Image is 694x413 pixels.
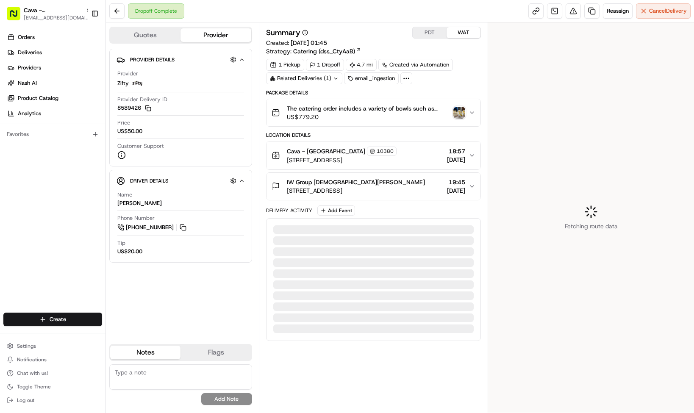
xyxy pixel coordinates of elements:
[266,39,327,47] span: Created:
[117,70,138,78] span: Provider
[607,7,629,15] span: Reassign
[17,397,34,404] span: Log out
[117,174,245,188] button: Driver Details
[132,78,142,89] img: zifty-logo-trans-sq.png
[180,346,251,359] button: Flags
[117,53,245,67] button: Provider Details
[346,59,377,71] div: 4.7 mi
[18,110,41,117] span: Analytics
[117,119,130,127] span: Price
[291,39,327,47] span: [DATE] 01:45
[117,80,129,87] span: Zifty
[447,186,465,195] span: [DATE]
[636,3,691,19] button: CancelDelivery
[266,89,481,96] div: Package Details
[649,7,687,15] span: Cancel Delivery
[3,46,105,59] a: Deliveries
[117,191,132,199] span: Name
[266,59,304,71] div: 1 Pickup
[3,61,105,75] a: Providers
[266,99,480,126] button: The catering order includes a variety of bowls such as Falafel Crunch Bowl, Steak + Harissa, Gril...
[447,178,465,186] span: 19:45
[266,47,361,55] div: Strategy:
[50,316,66,323] span: Create
[3,3,88,24] button: Cava - [GEOGRAPHIC_DATA][EMAIL_ADDRESS][DOMAIN_NAME]
[18,79,37,87] span: Nash AI
[293,47,355,55] span: Catering (dss_CtyAaB)
[3,367,102,379] button: Chat with us!
[18,33,35,41] span: Orders
[447,155,465,164] span: [DATE]
[306,59,344,71] div: 1 Dropoff
[413,27,447,38] button: PDT
[117,200,162,207] div: [PERSON_NAME]
[287,147,365,155] span: Cava - [GEOGRAPHIC_DATA]
[117,142,164,150] span: Customer Support
[24,6,82,14] button: Cava - [GEOGRAPHIC_DATA]
[130,56,175,63] span: Provider Details
[565,222,618,230] span: Fetching route data
[447,147,465,155] span: 18:57
[110,28,180,42] button: Quotes
[344,72,399,84] div: email_ingestion
[266,141,480,169] button: Cava - [GEOGRAPHIC_DATA]10380[STREET_ADDRESS]18:57[DATE]
[24,14,92,21] button: [EMAIL_ADDRESS][DOMAIN_NAME]
[447,27,480,38] button: WAT
[110,346,180,359] button: Notes
[3,107,105,120] a: Analytics
[3,354,102,366] button: Notifications
[117,128,142,135] span: US$50.00
[287,104,450,113] span: The catering order includes a variety of bowls such as Falafel Crunch Bowl, Steak + Harissa, Gril...
[117,248,142,255] div: US$20.00
[17,370,48,377] span: Chat with us!
[117,96,167,103] span: Provider Delivery ID
[378,59,453,71] a: Created via Automation
[18,94,58,102] span: Product Catalog
[17,343,36,349] span: Settings
[117,104,151,112] button: 8589426
[3,30,105,44] a: Orders
[287,156,397,164] span: [STREET_ADDRESS]
[603,3,633,19] button: Reassign
[3,76,105,90] a: Nash AI
[117,223,188,232] a: [PHONE_NUMBER]
[266,207,312,214] div: Delivery Activity
[266,132,481,139] div: Location Details
[17,356,47,363] span: Notifications
[377,148,394,155] span: 10380
[293,47,361,55] a: Catering (dss_CtyAaB)
[266,173,480,200] button: IW Group [DEMOGRAPHIC_DATA][PERSON_NAME][STREET_ADDRESS]19:45[DATE]
[117,239,125,247] span: Tip
[18,49,42,56] span: Deliveries
[126,224,174,231] span: [PHONE_NUMBER]
[266,29,300,36] h3: Summary
[287,113,450,121] span: US$779.20
[3,381,102,393] button: Toggle Theme
[117,214,155,222] span: Phone Number
[17,383,51,390] span: Toggle Theme
[3,394,102,406] button: Log out
[266,72,342,84] div: Related Deliveries (1)
[3,128,102,141] div: Favorites
[453,107,465,119] img: photo_proof_of_delivery image
[3,91,105,105] a: Product Catalog
[180,28,251,42] button: Provider
[18,64,41,72] span: Providers
[287,178,425,186] span: IW Group [DEMOGRAPHIC_DATA][PERSON_NAME]
[3,313,102,326] button: Create
[130,177,168,184] span: Driver Details
[3,340,102,352] button: Settings
[317,205,355,216] button: Add Event
[287,186,425,195] span: [STREET_ADDRESS]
